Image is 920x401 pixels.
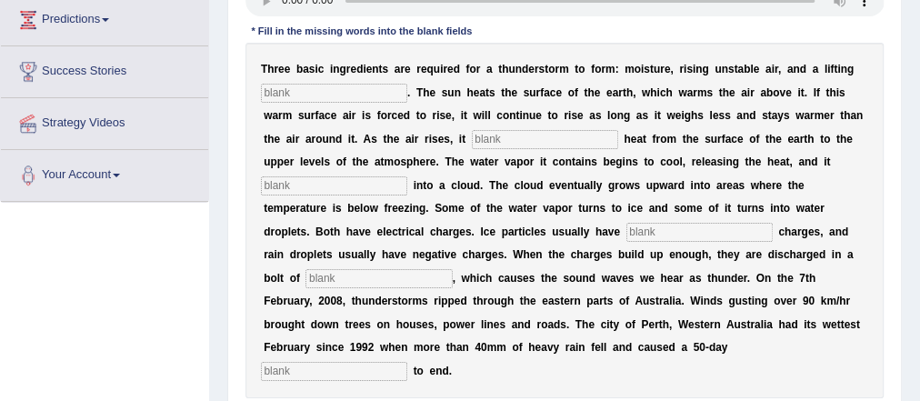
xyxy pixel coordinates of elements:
[540,86,544,99] b: f
[827,63,830,75] b: i
[548,63,555,75] b: o
[1,98,208,144] a: Strategy Videos
[709,109,712,122] b: l
[455,86,461,99] b: n
[333,63,339,75] b: n
[617,109,624,122] b: n
[856,109,863,122] b: n
[750,63,753,75] b: l
[296,63,303,75] b: b
[330,63,333,75] b: i
[311,109,315,122] b: r
[476,63,481,75] b: r
[778,63,781,75] b: ,
[442,86,448,99] b: s
[829,86,835,99] b: h
[666,109,675,122] b: w
[329,133,335,145] b: n
[762,109,768,122] b: s
[486,63,493,75] b: a
[564,109,568,122] b: r
[432,133,438,145] b: s
[717,133,722,145] b: r
[395,63,401,75] b: a
[420,109,426,122] b: o
[285,63,291,75] b: e
[391,109,397,122] b: c
[795,109,804,122] b: w
[303,63,309,75] b: a
[693,133,699,145] b: e
[355,133,357,145] b: .
[535,109,542,122] b: e
[744,63,750,75] b: b
[779,86,785,99] b: v
[318,63,325,75] b: c
[702,63,708,75] b: g
[713,109,719,122] b: e
[697,109,704,122] b: s
[278,109,283,122] b: r
[678,86,686,99] b: w
[434,63,440,75] b: u
[304,109,310,122] b: u
[387,109,392,122] b: r
[750,86,755,99] b: r
[606,86,613,99] b: e
[655,133,660,145] b: r
[830,63,834,75] b: f
[810,109,815,122] b: r
[535,63,539,75] b: r
[734,63,737,75] b: t
[815,109,825,122] b: m
[544,86,550,99] b: a
[335,133,342,145] b: d
[847,63,854,75] b: g
[508,63,515,75] b: u
[278,63,285,75] b: e
[595,63,601,75] b: o
[459,133,462,145] b: i
[472,130,618,148] input: blank
[356,63,363,75] b: d
[612,86,618,99] b: a
[737,63,744,75] b: a
[559,63,569,75] b: m
[416,86,423,99] b: T
[550,86,556,99] b: c
[693,63,695,75] b: i
[682,133,685,145] b: t
[587,86,594,99] b: h
[754,63,760,75] b: e
[555,63,559,75] b: r
[425,133,429,145] b: r
[440,63,443,75] b: i
[509,109,515,122] b: n
[322,133,328,145] b: u
[760,86,766,99] b: a
[523,109,529,122] b: n
[839,86,845,99] b: s
[381,109,387,122] b: o
[272,109,278,122] b: a
[813,86,815,99] b: I
[515,109,519,122] b: t
[595,86,601,99] b: e
[501,86,505,99] b: t
[601,63,605,75] b: r
[723,86,729,99] b: h
[551,109,557,122] b: o
[691,109,697,122] b: h
[568,109,571,122] b: i
[447,63,454,75] b: e
[766,86,773,99] b: b
[547,109,551,122] b: t
[578,63,585,75] b: o
[479,86,485,99] b: a
[568,86,575,99] b: o
[684,63,686,75] b: i
[405,133,412,145] b: a
[787,63,794,75] b: a
[801,86,805,99] b: t
[650,86,656,99] b: h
